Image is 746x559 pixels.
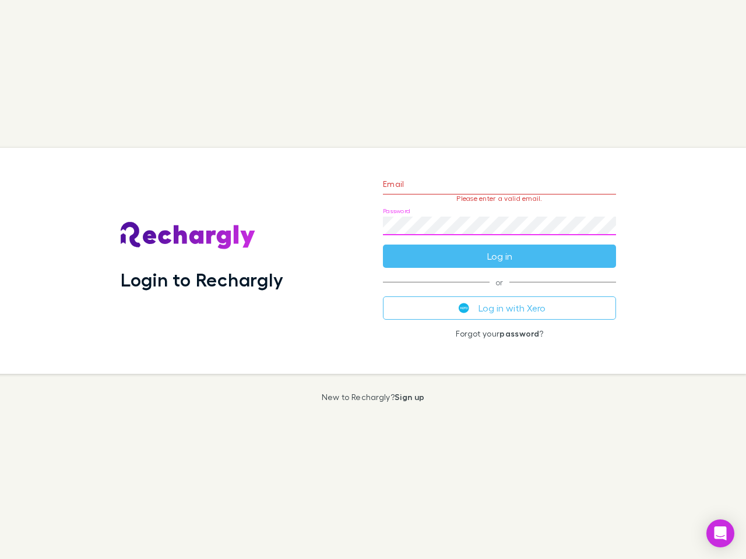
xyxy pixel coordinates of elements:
[395,392,424,402] a: Sign up
[121,268,283,291] h1: Login to Rechargly
[383,245,616,268] button: Log in
[383,207,410,215] label: Password
[459,303,469,313] img: Xero's logo
[322,392,425,402] p: New to Rechargly?
[383,296,616,320] button: Log in with Xero
[706,519,734,547] div: Open Intercom Messenger
[383,329,616,338] p: Forgot your ?
[383,194,616,203] p: Please enter a valid email.
[121,222,256,250] img: Rechargly's Logo
[499,328,539,338] a: password
[383,282,616,282] span: or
